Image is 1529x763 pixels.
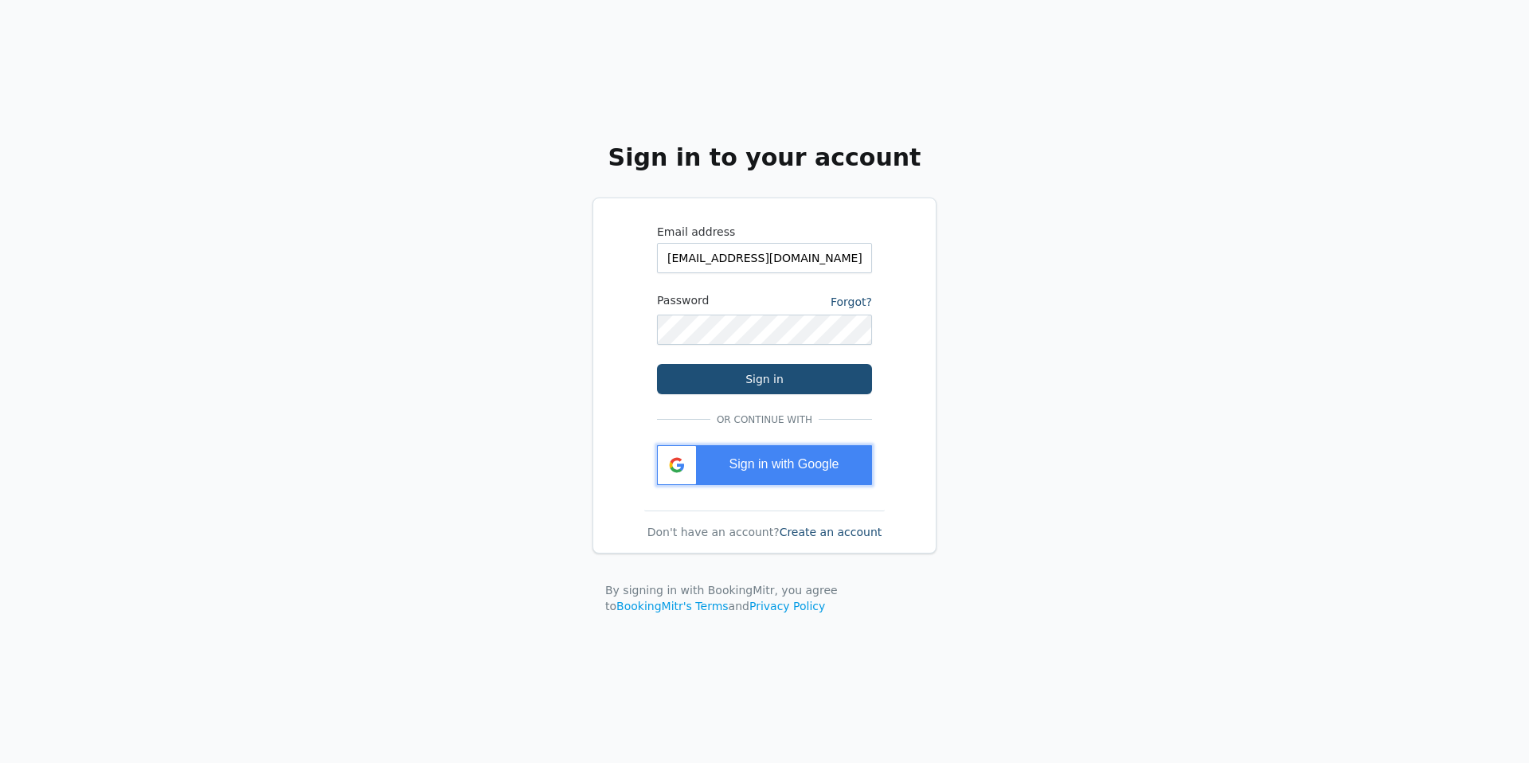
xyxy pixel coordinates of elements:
[729,600,749,612] span: and
[710,413,819,426] span: Or continue with
[616,600,729,612] a: BookingMitr's Terms
[780,526,882,538] a: Create an account
[638,524,891,540] div: Don't have an account?
[729,457,839,471] span: Sign in with Google
[657,292,764,308] label: Password
[586,143,943,172] h2: Sign in to your account
[605,584,838,612] span: By signing in with BookingMitr, you agree to
[831,295,872,308] a: Forgot?
[657,224,872,240] label: Email address
[657,445,872,485] div: Sign in with Google
[749,600,825,612] a: Privacy Policy
[657,364,872,394] button: Sign in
